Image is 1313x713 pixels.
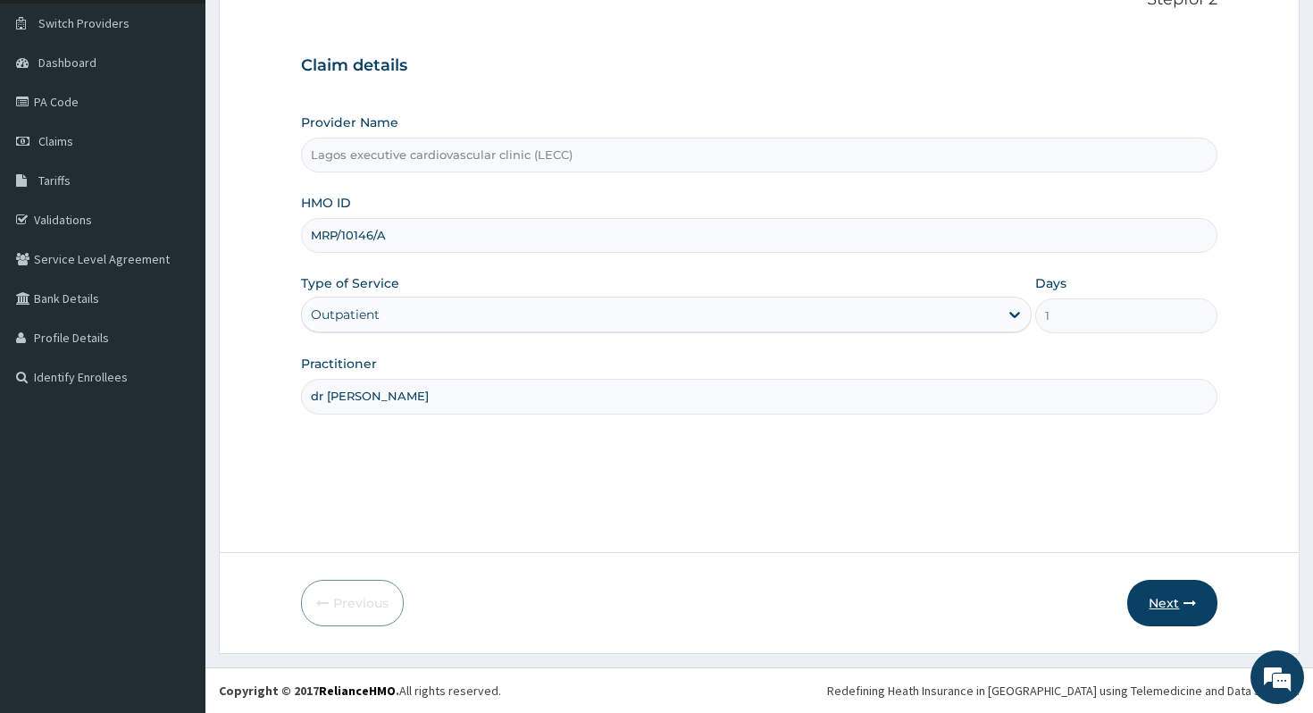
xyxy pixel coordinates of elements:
strong: Copyright © 2017 . [219,683,399,699]
a: RelianceHMO [319,683,396,699]
label: HMO ID [301,194,351,212]
footer: All rights reserved. [205,667,1313,713]
div: Redefining Heath Insurance in [GEOGRAPHIC_DATA] using Telemedicine and Data Science! [827,682,1300,700]
label: Days [1035,274,1066,292]
label: Provider Name [301,113,398,131]
span: Tariffs [38,172,71,189]
button: Previous [301,580,404,626]
span: Claims [38,133,73,149]
label: Practitioner [301,355,377,373]
input: Enter Name [301,379,1218,414]
span: Switch Providers [38,15,130,31]
span: Dashboard [38,55,96,71]
h3: Claim details [301,56,1218,76]
label: Type of Service [301,274,399,292]
button: Next [1127,580,1217,626]
input: Enter HMO ID [301,218,1218,253]
div: Outpatient [311,306,380,323]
